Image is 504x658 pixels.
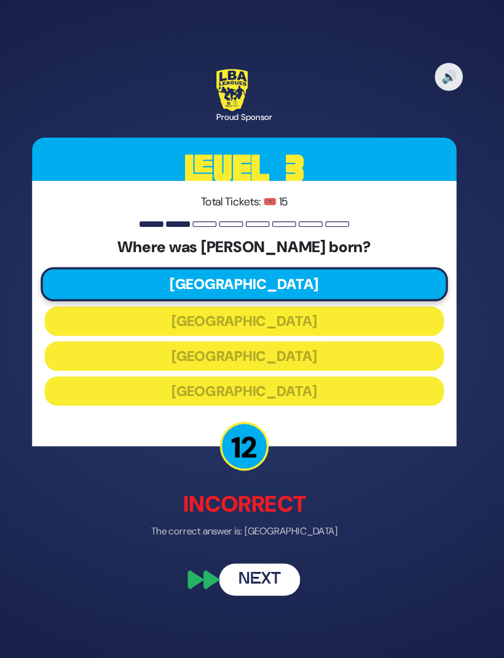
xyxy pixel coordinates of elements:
[76,337,428,363] button: [GEOGRAPHIC_DATA]
[65,466,439,495] p: Incorrect
[227,97,255,134] img: LBA
[73,272,431,302] button: [GEOGRAPHIC_DATA]
[230,533,301,561] button: Next
[76,207,428,221] p: Total Tickets: 🎟️ 15
[420,92,444,116] button: 🔊
[65,497,439,510] p: The correct answer is: [GEOGRAPHIC_DATA]
[76,306,428,332] button: [GEOGRAPHIC_DATA]
[76,246,428,262] h5: Where was [PERSON_NAME] born?
[65,157,439,213] h3: Level 3
[227,134,277,145] div: Proud Sponsor
[230,408,274,451] p: 12
[76,368,428,394] button: [GEOGRAPHIC_DATA]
